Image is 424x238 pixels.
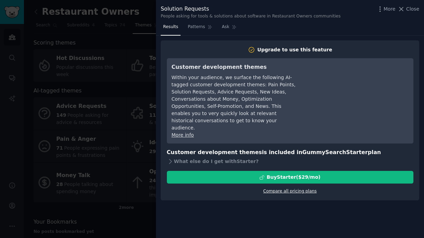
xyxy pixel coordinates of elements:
[188,24,205,30] span: Patterns
[163,24,178,30] span: Results
[406,5,419,13] span: Close
[167,148,413,157] h3: Customer development themes is included in plan
[267,174,320,181] div: Buy Starter ($ 29 /mo )
[220,22,239,36] a: Ask
[172,63,296,72] h3: Customer development themes
[167,171,413,184] button: BuyStarter($29/mo)
[185,22,214,36] a: Patterns
[161,5,341,13] div: Solution Requests
[306,63,409,114] iframe: YouTube video player
[222,24,229,30] span: Ask
[172,74,296,131] div: Within your audience, we surface the following AI-tagged customer development themes: Pain Points...
[384,5,396,13] span: More
[398,5,419,13] button: Close
[161,13,341,20] div: People asking for tools & solutions about software in Restaurant Owners communities
[172,132,194,138] a: More info
[263,189,317,193] a: Compare all pricing plans
[167,156,413,166] div: What else do I get with Starter ?
[257,46,332,53] div: Upgrade to use this feature
[161,22,181,36] a: Results
[376,5,396,13] button: More
[302,149,368,155] span: GummySearch Starter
